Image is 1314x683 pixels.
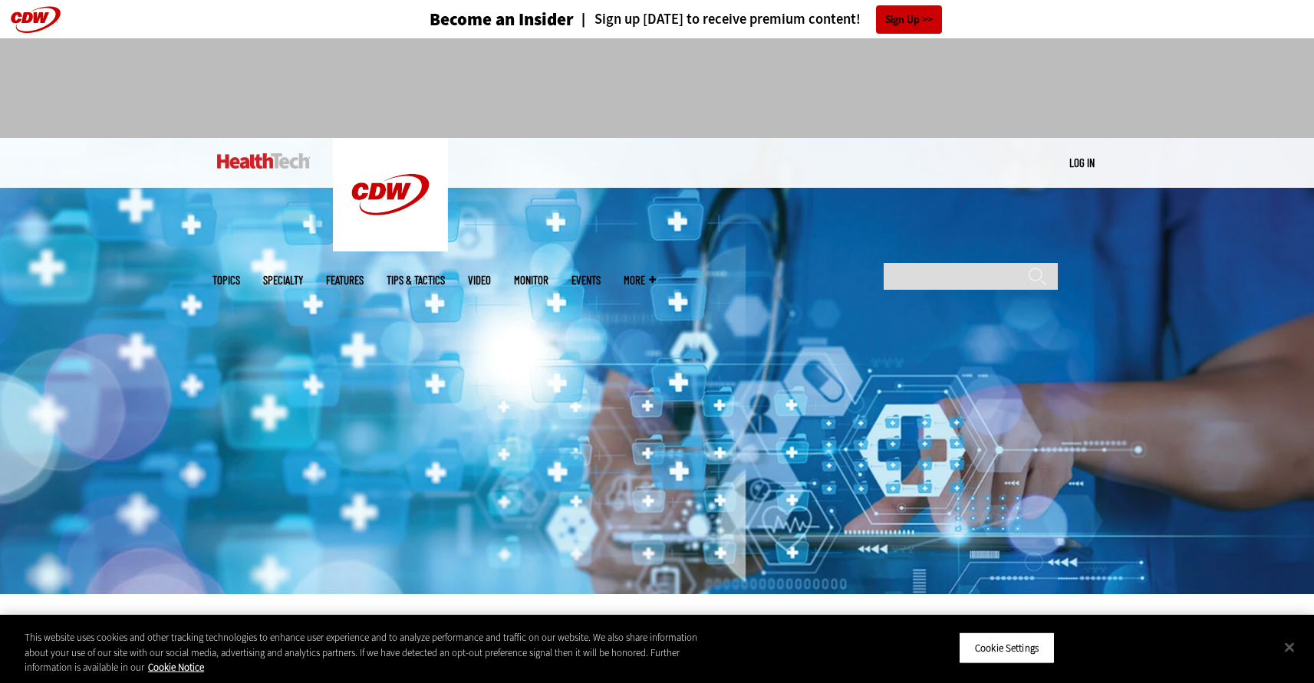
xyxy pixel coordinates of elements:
span: Topics [212,274,240,286]
a: Sign Up [876,5,942,34]
iframe: advertisement [378,54,937,123]
a: Sign up [DATE] to receive premium content! [574,12,861,27]
button: Close [1273,630,1306,664]
a: Become an Insider [372,11,574,28]
img: Home [217,153,310,169]
a: MonITor [514,274,548,286]
a: Tips & Tactics [387,274,445,286]
h3: Become an Insider [430,11,574,28]
a: Features [326,274,364,286]
a: More information about your privacy [148,661,204,674]
div: This website uses cookies and other tracking technologies to enhance user experience and to analy... [25,630,723,675]
button: Cookie Settings [959,632,1055,664]
span: Specialty [263,274,303,286]
span: More [624,274,656,286]
a: Log in [1069,156,1095,169]
a: Events [571,274,601,286]
div: User menu [1069,155,1095,171]
a: CDW [333,239,448,255]
a: Video [468,274,491,286]
img: Home [333,138,448,251]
